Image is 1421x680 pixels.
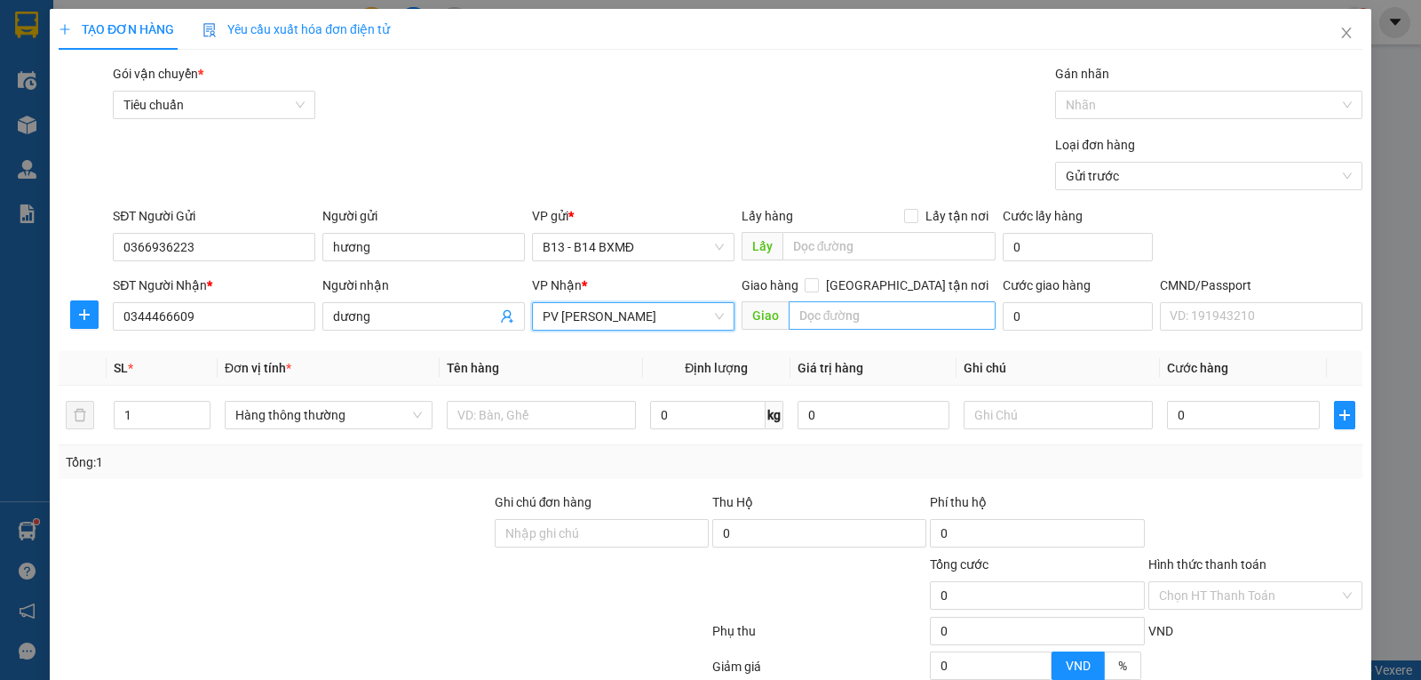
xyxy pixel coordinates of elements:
span: [GEOGRAPHIC_DATA] tận nơi [819,276,996,295]
div: Tổng: 1 [66,452,550,472]
span: 12:41:07 [DATE] [169,80,250,93]
button: plus [1334,401,1355,429]
span: SL [114,361,128,375]
span: Nơi nhận: [136,124,164,149]
span: PV Đức Xuyên [543,303,724,330]
label: Ghi chú đơn hàng [495,495,592,509]
input: Dọc đường [782,232,996,260]
span: TẠO ĐƠN HÀNG [59,22,174,36]
input: Cước giao hàng [1003,302,1153,331]
span: Hàng thông thường [235,402,422,428]
span: Giao [742,301,789,330]
span: close [1339,26,1354,40]
span: Tổng cước [930,557,988,572]
input: Ghi chú đơn hàng [495,519,709,548]
div: Phí thu hộ [930,492,1144,519]
input: Ghi Chú [964,401,1153,429]
span: Gói vận chuyển [113,67,203,81]
div: SĐT Người Gửi [113,206,315,226]
div: Người nhận [322,276,525,295]
span: Cước hàng [1167,361,1228,375]
span: VP Nhận [532,278,582,292]
button: delete [66,401,94,429]
span: Yêu cầu xuất hóa đơn điện tử [202,22,390,36]
div: Người gửi [322,206,525,226]
label: Hình thức thanh toán [1148,557,1266,572]
span: PV [PERSON_NAME] [179,124,247,144]
span: Định lượng [685,361,748,375]
span: Lấy [742,232,782,260]
span: Đơn vị tính [225,361,291,375]
th: Ghi chú [957,351,1160,386]
strong: BIÊN NHẬN GỬI HÀNG HOÁ [61,107,206,120]
span: Nơi gửi: [18,124,36,149]
img: logo [18,40,41,84]
span: Lấy tận nơi [918,206,996,226]
button: Close [1322,9,1371,59]
span: user-add [500,309,514,324]
span: Tên hàng [447,361,499,375]
span: Giao hàng [742,278,798,292]
strong: CÔNG TY TNHH [GEOGRAPHIC_DATA] 214 QL13 - P.26 - Q.BÌNH THẠNH - TP HCM 1900888606 [46,28,144,95]
span: B131409250604 [158,67,250,80]
div: CMND/Passport [1160,276,1362,295]
label: Gán nhãn [1055,67,1109,81]
span: Thu Hộ [712,495,753,509]
span: VND [1148,624,1173,638]
span: plus [1335,408,1354,422]
span: kg [766,401,783,429]
label: Cước giao hàng [1003,278,1091,292]
span: Tiêu chuẩn [123,92,305,118]
img: icon [202,23,217,37]
span: % [1118,659,1127,673]
span: plus [59,23,71,36]
div: Phụ thu [710,621,928,652]
span: Lấy hàng [742,209,793,223]
span: Giá trị hàng [798,361,863,375]
span: plus [71,308,98,322]
div: VP gửi [532,206,734,226]
label: Loại đơn hàng [1055,138,1135,152]
span: VND [1066,659,1091,673]
input: Cước lấy hàng [1003,233,1153,261]
span: B13 - B14 BXMĐ [543,234,724,260]
label: Cước lấy hàng [1003,209,1083,223]
span: Gửi trước [1066,163,1352,189]
div: SĐT Người Nhận [113,276,315,295]
input: Dọc đường [789,301,996,330]
input: VD: Bàn, Ghế [447,401,636,429]
button: plus [70,300,99,329]
input: 0 [798,401,949,429]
